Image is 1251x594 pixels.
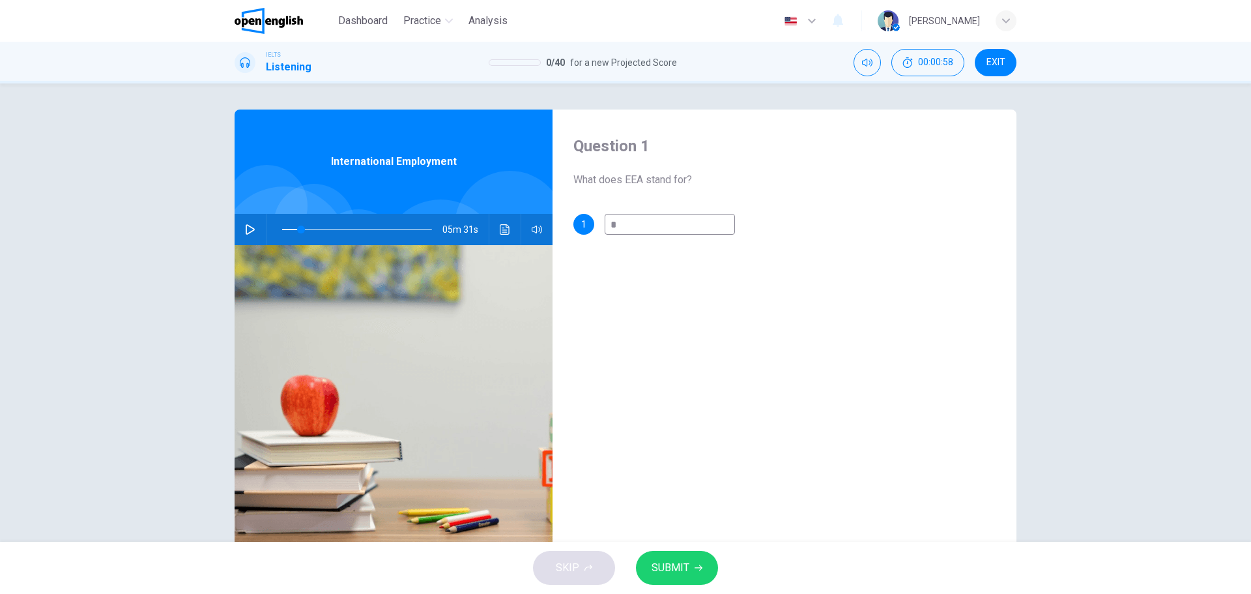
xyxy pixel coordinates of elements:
span: 05m 31s [442,214,489,245]
span: International Employment [331,154,457,170]
span: 00:00:58 [918,57,953,68]
span: SUBMIT [652,559,689,577]
h1: Listening [266,59,311,75]
button: Dashboard [333,9,393,33]
span: 1 [581,220,586,229]
div: Hide [891,49,964,76]
span: Dashboard [338,13,388,29]
img: International Employment [235,245,553,563]
img: en [783,16,799,26]
span: 0 / 40 [546,55,565,70]
span: for a new Projected Score [570,55,677,70]
span: Practice [403,13,441,29]
a: OpenEnglish logo [235,8,333,34]
img: OpenEnglish logo [235,8,303,34]
span: What does EEA stand for? [573,172,996,188]
div: Mute [854,49,881,76]
div: [PERSON_NAME] [909,13,980,29]
h4: Question 1 [573,136,996,156]
button: SUBMIT [636,551,718,585]
span: Analysis [468,13,508,29]
button: 00:00:58 [891,49,964,76]
button: EXIT [975,49,1016,76]
button: Practice [398,9,458,33]
button: Click to see the audio transcription [495,214,515,245]
img: Profile picture [878,10,899,31]
span: IELTS [266,50,281,59]
button: Analysis [463,9,513,33]
span: EXIT [986,57,1005,68]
